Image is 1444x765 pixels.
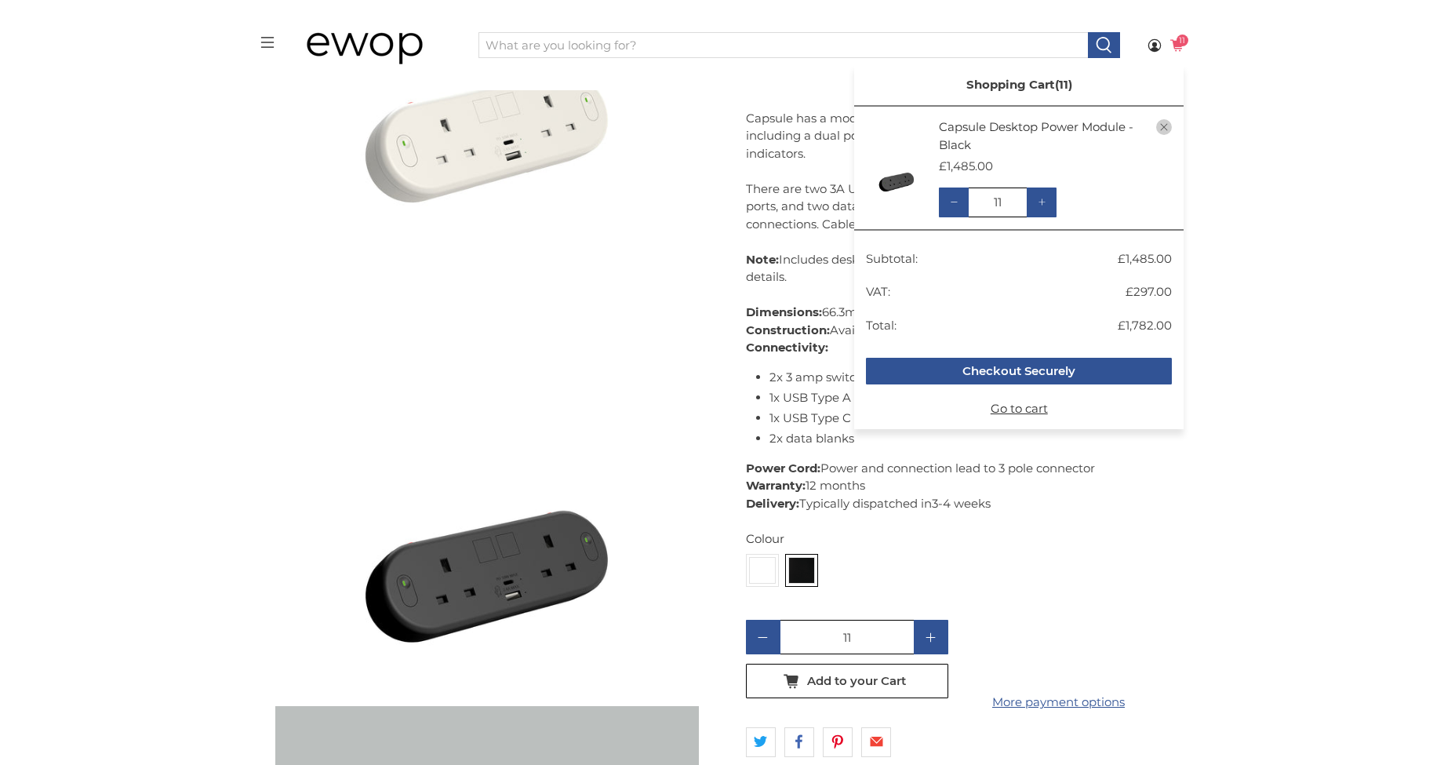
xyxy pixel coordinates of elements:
[746,304,822,319] strong: Dimensions:
[866,137,927,199] img: Capsule Desktop Power Module - Black
[866,318,897,333] span: Total:
[746,110,1169,357] p: Capsule has a modern, curved appearance and has many new features including a dual port type A an...
[746,665,948,699] button: Add to your Cart
[769,370,1099,384] span: 2x 3 amp switched sockets with resettable thermal fuses
[866,400,1172,418] a: Go to cart
[1156,118,1172,137] a: close
[939,158,993,173] span: £1,485.00
[1055,77,1072,92] span: 11
[1177,35,1188,46] span: 11
[746,479,806,494] strong: Warranty:
[1126,283,1172,301] span: £297.00
[746,322,830,337] strong: Construction:
[746,496,799,511] strong: Delivery:
[769,390,902,405] span: 1x USB Type A Charger
[769,432,854,446] span: 2x data blanks
[478,32,1089,59] input: What are you looking for?
[1169,38,1184,53] a: 11
[1118,250,1172,268] span: £1,485.00
[769,410,902,425] span: 1x USB Type C Charger
[746,460,1169,513] p: Power and connection lead to 3 pole connector 12 months 3-4 weeks
[866,284,890,299] span: VAT:
[746,461,820,475] strong: Power Cord:
[275,267,699,690] a: Elite Black Capsule Desktop Power Module
[799,496,932,511] span: Typically dispatched in
[746,530,1169,548] div: Colour
[1118,317,1172,335] span: £1,782.00
[958,694,1160,712] a: More payment options
[746,252,779,267] strong: Note:
[866,358,1172,384] button: Checkout Securely
[866,251,918,266] span: Subtotal:
[746,340,828,355] strong: Connectivity:
[854,64,1184,107] p: Shopping Cart
[1156,119,1172,135] button: close
[807,675,906,689] span: Add to your Cart
[939,119,1133,152] a: Capsule Desktop Power Module - Black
